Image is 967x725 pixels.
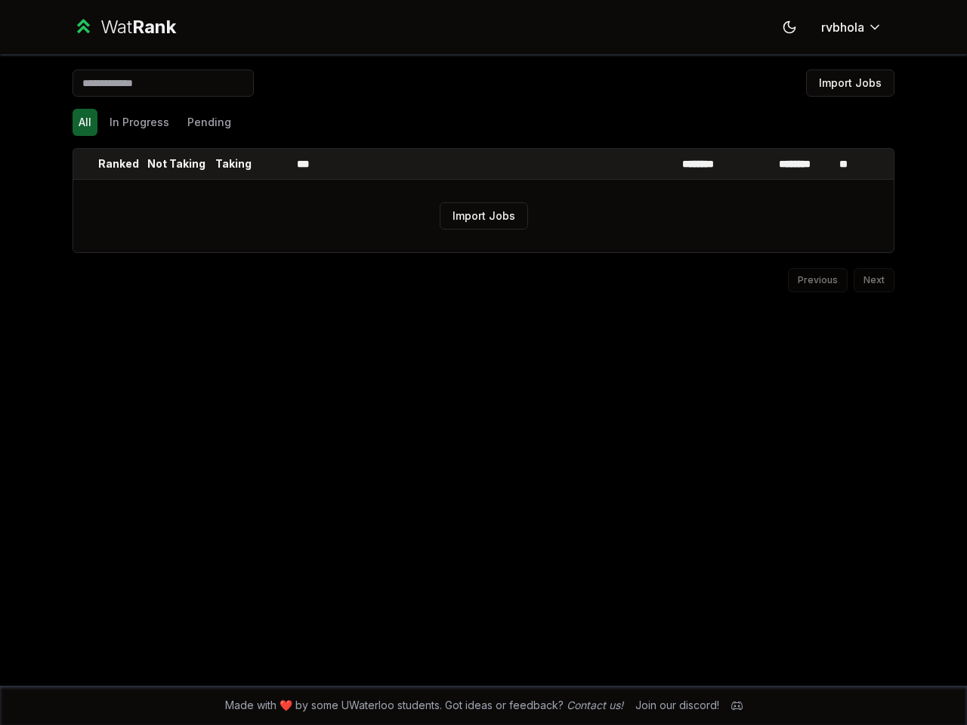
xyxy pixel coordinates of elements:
button: Import Jobs [440,202,528,230]
button: In Progress [103,109,175,136]
button: Import Jobs [806,69,894,97]
p: Taking [215,156,252,171]
button: Pending [181,109,237,136]
div: Join our discord! [635,698,719,713]
p: Not Taking [147,156,205,171]
span: Made with ❤️ by some UWaterloo students. Got ideas or feedback? [225,698,623,713]
a: WatRank [73,15,176,39]
span: rvbhola [821,18,864,36]
button: rvbhola [809,14,894,41]
p: Ranked [98,156,139,171]
div: Wat [100,15,176,39]
span: Rank [132,16,176,38]
button: All [73,109,97,136]
a: Contact us! [567,699,623,711]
